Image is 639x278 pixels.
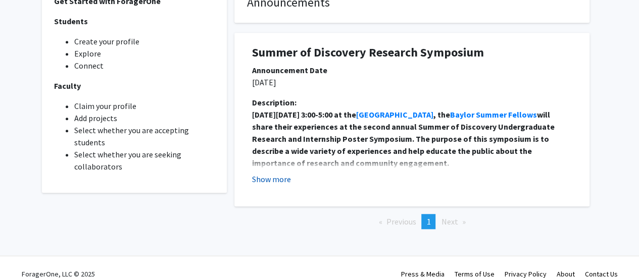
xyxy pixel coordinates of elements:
a: Baylor Summer Fellows [450,109,537,120]
p: [DATE] [252,76,572,88]
li: Create your profile [74,35,215,47]
li: Connect [74,60,215,72]
iframe: Chat [8,233,43,270]
h1: Summer of Discovery Research Symposium [252,45,572,60]
strong: Faculty [54,81,81,91]
li: Claim your profile [74,100,215,112]
span: Next [441,216,458,227]
a: [GEOGRAPHIC_DATA] [356,109,433,120]
strong: [DATE][DATE] 3:00-5:00 at the [252,109,356,120]
strong: Students [54,16,88,26]
button: Show more [252,173,291,185]
li: Add projects [74,112,215,124]
span: 1 [426,216,430,227]
div: Announcement Date [252,64,572,76]
li: Select whether you are seeking collaborators [74,148,215,173]
strong: will share their experiences at the second annual Summer of Discovery Undergraduate Research and ... [252,109,556,168]
li: Explore [74,47,215,60]
strong: , the [433,109,450,120]
span: Previous [386,216,416,227]
ul: Pagination [234,214,589,229]
li: Select whether you are accepting students [74,124,215,148]
div: Description: [252,96,572,108]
